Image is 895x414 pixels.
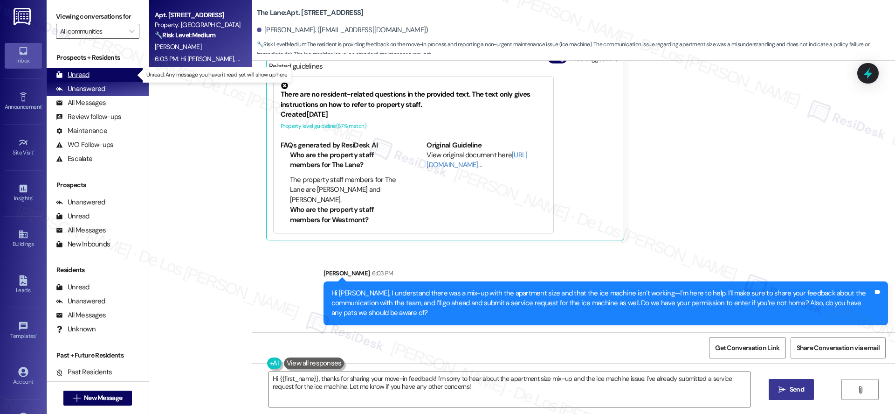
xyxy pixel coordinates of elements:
strong: 🔧 Risk Level: Medium [155,31,215,39]
span: : The resident is providing feedback on the move-in process and reporting a non-urgent maintenanc... [257,40,895,60]
div: Maintenance [56,126,107,136]
b: FAQs generated by ResiDesk AI [281,140,378,150]
span: [PERSON_NAME] [155,42,201,51]
div: Past + Future Residents [47,351,149,360]
a: Account [5,364,42,389]
label: Viewing conversations for [56,9,139,24]
p: Unread: Any message you haven't read yet will show up here [146,71,287,79]
a: [URL][DOMAIN_NAME]… [427,150,527,169]
div: [PERSON_NAME] [324,268,888,281]
li: The property staff members for The Lane are [PERSON_NAME] and [PERSON_NAME]. [290,175,400,205]
button: Get Conversation Link [709,337,785,358]
div: Unanswered [56,197,105,207]
span: • [41,102,43,109]
div: There are no resident-related questions in the provided text. The text only gives instructions on... [281,82,546,110]
img: ResiDesk Logo [14,8,33,25]
b: The Lane: Apt. [STREET_ADDRESS] [257,8,364,18]
a: Inbox [5,43,42,68]
div: Unread [56,282,89,292]
i:  [73,394,80,402]
div: Unknown [56,324,96,334]
a: Leads [5,273,42,298]
div: Prospects [47,180,149,190]
span: • [32,194,34,200]
div: Unanswered [56,296,105,306]
a: Insights • [5,181,42,206]
a: Buildings [5,226,42,252]
button: Send [769,379,814,400]
span: Share Conversation via email [797,343,880,353]
button: Share Conversation via email [791,337,886,358]
span: Send [790,385,804,394]
div: Residents [47,265,149,275]
i:  [778,386,785,393]
li: Who are the property staff members for The Lane? [290,150,400,170]
input: All communities [60,24,124,39]
div: Unread [56,211,89,221]
div: Related guidelines [269,54,323,71]
b: Original Guideline [427,140,482,150]
div: Property level guideline ( 67 % match) [281,121,546,131]
span: Get Conversation Link [715,343,779,353]
i:  [129,28,134,35]
a: Site Visit • [5,135,42,160]
span: • [36,331,37,338]
div: Unread [56,70,89,80]
div: Review follow-ups [56,112,121,122]
div: [PERSON_NAME]. ([EMAIL_ADDRESS][DOMAIN_NAME]) [257,25,428,35]
span: • [34,148,35,154]
div: All Messages [56,310,106,320]
div: 6:03 PM [370,268,393,278]
div: Past Residents [56,367,112,377]
div: Created [DATE] [281,110,546,119]
button: New Message [63,391,132,406]
li: Who are the property staff members for Westmont? [290,205,400,225]
strong: 🔧 Risk Level: Medium [257,41,306,48]
textarea: To enrich screen reader interactions, please activate Accessibility in Grammarly extension settings [269,372,750,407]
a: Templates • [5,318,42,344]
div: Escalate [56,154,92,164]
div: Hi [PERSON_NAME], I understand there was a mix-up with the apartment size and that the ice machin... [331,288,873,318]
div: Property: [GEOGRAPHIC_DATA] [155,20,241,30]
div: New Inbounds [56,239,110,249]
div: Apt. [STREET_ADDRESS] [155,10,241,20]
div: All Messages [56,225,106,235]
div: Unanswered [56,84,105,94]
i:  [857,386,864,393]
div: View original document here [427,150,546,170]
div: All Messages [56,98,106,108]
div: WO Follow-ups [56,140,113,150]
span: New Message [84,393,122,403]
div: Prospects + Residents [47,53,149,63]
